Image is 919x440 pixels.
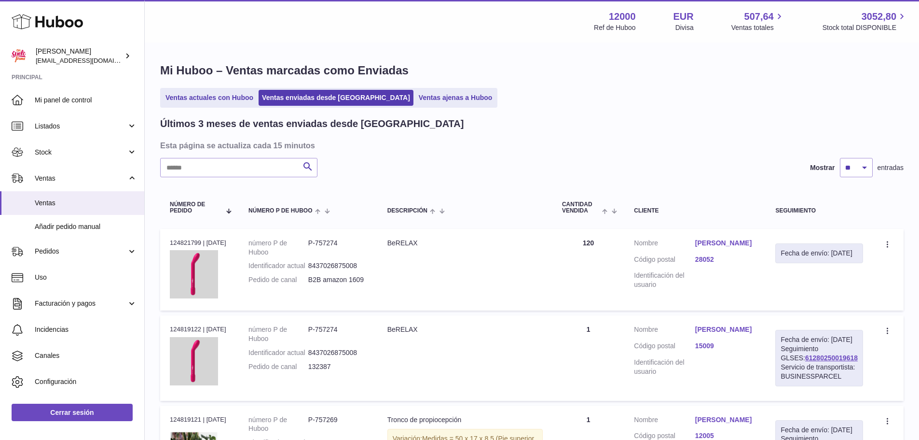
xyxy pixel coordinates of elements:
a: 61280250019618 [805,354,858,362]
div: BeRELAX [387,239,543,248]
span: Stock [35,148,127,157]
dt: Identificación del usuario [634,358,695,376]
div: Fecha de envío: [DATE] [781,335,858,344]
span: Uso [35,273,137,282]
a: Ventas enviadas desde [GEOGRAPHIC_DATA] [259,90,413,106]
div: [PERSON_NAME] [36,47,123,65]
span: Mi panel de control [35,96,137,105]
span: Configuración [35,377,137,386]
div: Seguimiento GLSES: [775,330,863,386]
div: Cliente [634,208,756,214]
div: 124821799 | [DATE] [170,239,229,247]
a: Ventas ajenas a Huboo [415,90,496,106]
span: Cantidad vendida [562,201,600,214]
a: 3052,80 Stock total DISPONIBLE [823,10,907,32]
label: Mostrar [810,163,835,172]
span: Incidencias [35,325,137,334]
div: Ref de Huboo [594,23,635,32]
div: Servicio de transportista: BUSINESSPARCEL [781,363,858,381]
img: internalAdmin-12000@internal.huboo.com [12,49,26,63]
a: [PERSON_NAME] [695,415,756,425]
a: Cerrar sesión [12,404,133,421]
span: 3052,80 [862,10,896,23]
dt: número P de Huboo [248,325,308,343]
dt: Código postal [634,255,695,267]
a: 15009 [695,341,756,351]
dt: Identificador actual [248,348,308,357]
span: Canales [35,351,137,360]
a: 28052 [695,255,756,264]
div: Fecha de envío: [DATE] [781,249,858,258]
dt: Código postal [634,341,695,353]
dd: P-757274 [308,239,368,257]
dd: B2B amazon 1609 [308,275,368,284]
div: Divisa [675,23,694,32]
a: [PERSON_NAME] [695,325,756,334]
h2: Últimos 3 meses de ventas enviadas desde [GEOGRAPHIC_DATA] [160,117,464,130]
span: Pedidos [35,247,127,256]
dd: 8437026875008 [308,261,368,270]
h3: Esta página se actualiza cada 15 minutos [160,140,901,151]
dt: Nombre [634,239,695,250]
strong: EUR [673,10,694,23]
dt: número P de Huboo [248,415,308,434]
img: Bgee-classic-by-esf.jpg [170,337,218,385]
div: Fecha de envío: [DATE] [781,426,858,435]
dt: Nombre [634,325,695,337]
span: 507,64 [744,10,774,23]
a: 507,64 Ventas totales [731,10,785,32]
div: 124819122 | [DATE] [170,325,229,334]
span: Número de pedido [170,201,221,214]
span: Stock total DISPONIBLE [823,23,907,32]
span: Descripción [387,208,427,214]
div: 124819121 | [DATE] [170,415,229,424]
dt: Pedido de canal [248,275,308,284]
div: BeRELAX [387,325,543,334]
span: número P de Huboo [248,208,312,214]
h1: Mi Huboo – Ventas marcadas como Enviadas [160,63,904,78]
strong: 12000 [609,10,636,23]
span: [EMAIL_ADDRESS][DOMAIN_NAME] [36,57,142,64]
dt: número P de Huboo [248,239,308,257]
span: entradas [878,163,904,172]
dt: Pedido de canal [248,362,308,371]
dt: Identificador actual [248,261,308,270]
span: Ventas [35,174,127,183]
span: Facturación y pagos [35,299,127,308]
div: Seguimiento [775,208,863,214]
dd: P-757269 [308,415,368,434]
span: Listados [35,122,127,131]
div: Tronco de propiocepción [387,415,543,425]
span: Añadir pedido manual [35,222,137,231]
a: [PERSON_NAME] [695,239,756,248]
span: Ventas totales [731,23,785,32]
a: Ventas actuales con Huboo [162,90,257,106]
dt: Identificación del usuario [634,271,695,289]
dd: 132387 [308,362,368,371]
td: 120 [552,229,624,311]
dd: 8437026875008 [308,348,368,357]
span: Ventas [35,199,137,208]
img: Bgee-classic-by-esf.jpg [170,250,218,298]
td: 1 [552,315,624,400]
dt: Nombre [634,415,695,427]
dd: P-757274 [308,325,368,343]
